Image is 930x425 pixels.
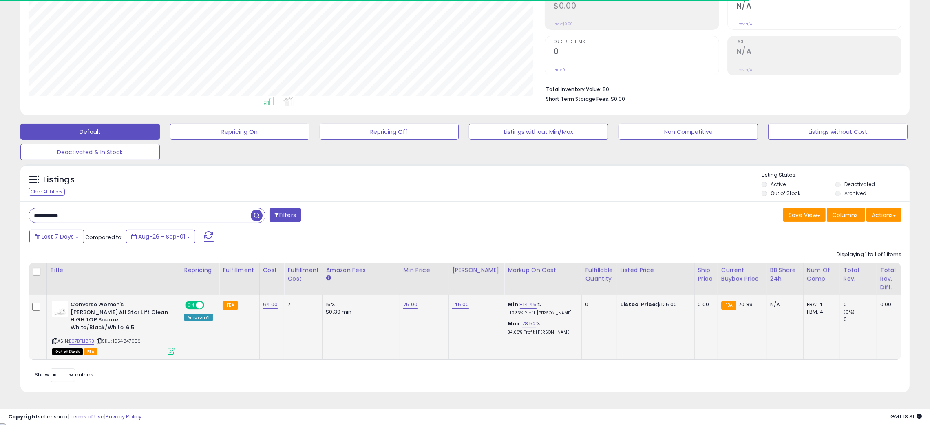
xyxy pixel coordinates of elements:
h2: N/A [736,47,901,58]
div: FBA: 4 [807,301,834,308]
button: Aug-26 - Sep-01 [126,230,195,243]
span: Aug-26 - Sep-01 [138,232,185,241]
small: (0%) [844,309,855,315]
button: Non Competitive [619,124,758,140]
div: Displaying 1 to 1 of 1 items [837,251,901,259]
span: Show: entries [35,371,93,379]
span: $0.00 [611,95,625,103]
div: Amazon Fees [326,266,396,274]
div: Total Rev. [844,266,873,283]
button: Repricing Off [320,124,459,140]
button: Default [20,124,160,140]
div: Fulfillment [223,266,256,274]
span: Columns [832,211,858,219]
b: Short Term Storage Fees: [546,95,610,102]
button: Actions [866,208,901,222]
div: BB Share 24h. [770,266,800,283]
div: N/A [770,301,797,308]
div: 0 [844,301,877,308]
a: 75.00 [403,301,418,309]
div: 0.00 [880,301,893,308]
b: Total Inventory Value: [546,86,601,93]
div: Title [50,266,177,274]
div: Current Buybox Price [721,266,763,283]
div: 7 [287,301,316,308]
div: % [508,320,575,335]
div: Fulfillment Cost [287,266,319,283]
h2: N/A [736,1,901,12]
small: Amazon Fees. [326,274,331,282]
div: $0.30 min [326,308,393,316]
div: Markup on Cost [508,266,578,274]
button: Listings without Cost [768,124,908,140]
button: Deactivated & In Stock [20,144,160,160]
button: Columns [827,208,865,222]
small: Prev: N/A [736,67,752,72]
button: Listings without Min/Max [469,124,608,140]
div: Total Rev. Diff. [880,266,896,292]
th: The percentage added to the cost of goods (COGS) that forms the calculator for Min & Max prices. [504,263,582,295]
a: 64.00 [263,301,278,309]
div: Listed Price [621,266,691,274]
p: -12.33% Profit [PERSON_NAME] [508,310,575,316]
li: $0 [546,84,895,93]
label: Out of Stock [771,190,800,197]
div: % [508,301,575,316]
small: Prev: 0 [554,67,565,72]
div: ASIN: [52,301,175,354]
a: Terms of Use [70,413,104,421]
div: 0 [844,316,877,323]
span: Ordered Items [554,40,718,44]
span: Compared to: [85,233,123,241]
div: Num of Comp. [807,266,837,283]
a: 78.52 [522,320,536,328]
small: Prev: N/A [736,22,752,27]
div: Fulfillable Quantity [585,266,613,283]
span: | SKU: 1054847056 [95,338,141,344]
strong: Copyright [8,413,38,421]
a: Privacy Policy [106,413,141,421]
div: Ship Price [698,266,714,283]
b: Converse Women's [PERSON_NAME] All Star Lift Clean HIGH TOP Sneaker, White/Black/White, 6.5 [71,301,170,333]
span: OFF [203,302,216,309]
div: Clear All Filters [29,188,65,196]
img: 21o1wUW9WwL._SL40_.jpg [52,301,68,317]
span: 2025-09-9 18:31 GMT [890,413,922,421]
div: 15% [326,301,393,308]
small: FBA [223,301,238,310]
p: 34.66% Profit [PERSON_NAME] [508,330,575,335]
label: Deactivated [844,181,875,188]
span: ROI [736,40,901,44]
a: -14.45 [520,301,537,309]
small: Prev: $0.00 [554,22,573,27]
div: 0.00 [698,301,711,308]
div: 0 [585,301,610,308]
h5: Listings [43,174,75,186]
a: 145.00 [452,301,469,309]
div: seller snap | | [8,413,141,421]
button: Last 7 Days [29,230,84,243]
div: FBM: 4 [807,308,834,316]
p: Listing States: [762,171,910,179]
button: Repricing On [170,124,309,140]
span: All listings that are currently out of stock and unavailable for purchase on Amazon [52,348,83,355]
div: Min Price [403,266,445,274]
div: Cost [263,266,281,274]
div: Amazon AI [184,314,213,321]
span: FBA [84,348,98,355]
span: 70.89 [738,301,753,308]
b: Max: [508,320,522,328]
small: FBA [721,301,736,310]
b: Min: [508,301,520,308]
div: Repricing [184,266,216,274]
label: Archived [844,190,866,197]
h2: 0 [554,47,718,58]
b: Listed Price: [621,301,658,308]
a: B07BTL18RB [69,338,94,345]
button: Filters [270,208,301,222]
div: [PERSON_NAME] [452,266,501,274]
h2: $0.00 [554,1,718,12]
div: $125.00 [621,301,688,308]
label: Active [771,181,786,188]
button: Save View [783,208,826,222]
